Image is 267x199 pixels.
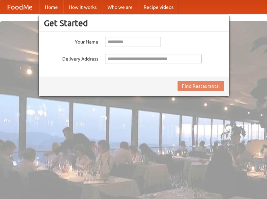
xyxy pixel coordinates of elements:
[39,0,63,14] a: Home
[44,54,98,62] label: Delivery Address
[44,37,98,45] label: Your Name
[102,0,138,14] a: Who we are
[138,0,179,14] a: Recipe videos
[178,81,224,91] button: Find Restaurants!
[63,0,102,14] a: How it works
[0,0,39,14] a: FoodMe
[44,18,224,28] h3: Get Started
